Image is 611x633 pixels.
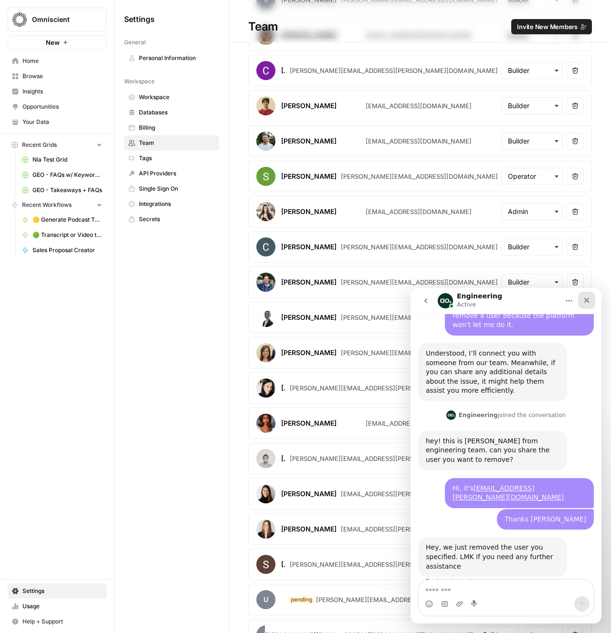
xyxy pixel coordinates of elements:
div: [PERSON_NAME] [281,348,337,357]
iframe: Intercom live chat [411,288,601,623]
div: [EMAIL_ADDRESS][PERSON_NAME][DOMAIN_NAME] [341,524,498,534]
div: [PERSON_NAME][EMAIL_ADDRESS][PERSON_NAME][DOMAIN_NAME] [290,383,498,393]
img: avatar [256,449,275,468]
a: Team [124,135,219,151]
span: Omniscient [32,15,90,24]
a: Databases [124,105,219,120]
a: Tags [124,151,219,166]
img: avatar [256,132,275,151]
div: [PERSON_NAME][EMAIL_ADDRESS][DOMAIN_NAME] [341,242,498,252]
span: Settings [22,587,102,595]
img: avatar [256,378,275,398]
span: GEO - Takeaways + FAQs [32,186,102,194]
span: Recent Grids [22,141,57,149]
a: Single Sign On [124,181,219,196]
span: Secrets [139,215,215,224]
input: Builder [508,242,557,252]
span: Workspace [124,77,155,86]
span: GEO - FAQs w/ Keywords Grid [32,171,102,179]
div: [EMAIL_ADDRESS][PERSON_NAME][DOMAIN_NAME] [341,489,498,499]
span: Settings [124,13,155,25]
div: [PERSON_NAME] [281,560,286,569]
img: avatar [256,555,275,574]
div: [PERSON_NAME] [281,172,337,181]
div: [PERSON_NAME] [281,313,337,322]
input: Builder [508,101,557,111]
div: [PERSON_NAME] [281,524,337,534]
span: Team [139,139,215,147]
div: [PERSON_NAME] [281,277,337,287]
div: [PERSON_NAME] [281,207,337,216]
div: pending [287,595,316,604]
a: Integrations [124,196,219,212]
input: Admin [508,207,557,216]
a: Usage [8,599,106,614]
img: avatar [256,343,275,362]
span: Invite New Members [517,22,578,31]
span: Opportunities [22,102,102,111]
div: [PERSON_NAME][EMAIL_ADDRESS][DOMAIN_NAME] [341,172,498,181]
span: Help + Support [22,617,102,626]
a: Your Data [8,114,106,130]
a: Browse [8,69,106,84]
a: Home [8,53,106,69]
div: [PERSON_NAME][EMAIL_ADDRESS][DOMAIN_NAME] [316,595,473,604]
div: [EMAIL_ADDRESS][DOMAIN_NAME] [366,101,472,111]
a: Settings [8,583,106,599]
img: avatar [256,308,275,327]
span: API Providers [139,169,215,178]
img: avatar [256,96,275,115]
span: New [46,38,60,47]
div: [PERSON_NAME][EMAIL_ADDRESS][PERSON_NAME][DOMAIN_NAME] [290,454,498,463]
img: avatar [256,520,275,539]
div: [PERSON_NAME] [281,419,337,428]
span: u [256,590,275,609]
span: Browse [22,72,102,81]
span: Workspace [139,93,215,102]
span: 🟡 Generate Podcast Topics from Raw Content [32,215,102,224]
img: avatar [256,484,275,503]
span: Usage [22,602,102,611]
a: Sales Proposal Creator [18,243,106,258]
span: 🟢 Transcript or Video to LinkedIn Posts [32,231,102,239]
a: 🟡 Generate Podcast Topics from Raw Content [18,212,106,227]
div: Team [229,19,611,34]
img: Omniscient Logo [11,11,28,28]
span: Billing [139,123,215,132]
img: avatar [256,202,275,221]
a: Secrets [124,212,219,227]
div: [PERSON_NAME] [281,454,286,463]
a: Workspace [124,90,219,105]
input: Builder [508,66,557,75]
a: GEO - FAQs w/ Keywords Grid [18,167,106,183]
button: New [8,35,106,50]
div: [PERSON_NAME] [281,383,286,393]
a: Insights [8,84,106,99]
